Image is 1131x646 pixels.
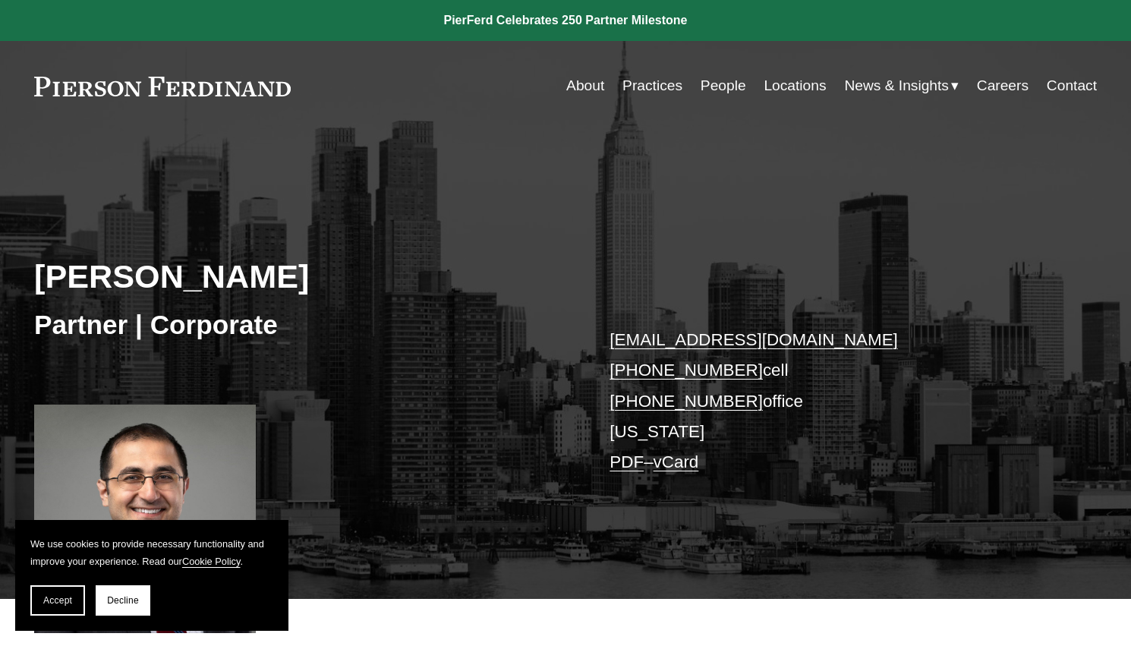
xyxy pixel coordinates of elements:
a: About [566,71,604,100]
a: vCard [654,452,699,471]
a: Contact [1047,71,1097,100]
a: [PHONE_NUMBER] [610,361,763,380]
h3: Partner | Corporate [34,308,565,342]
button: Accept [30,585,85,616]
a: People [701,71,746,100]
p: We use cookies to provide necessary functionality and improve your experience. Read our . [30,535,273,570]
h2: [PERSON_NAME] [34,257,565,296]
a: Practices [622,71,682,100]
section: Cookie banner [15,520,288,631]
a: [EMAIL_ADDRESS][DOMAIN_NAME] [610,330,897,349]
a: Locations [764,71,826,100]
a: Cookie Policy [182,556,241,567]
p: cell office [US_STATE] – [610,325,1052,478]
a: [PHONE_NUMBER] [610,392,763,411]
span: Accept [43,595,72,606]
button: Decline [96,585,150,616]
a: PDF [610,452,644,471]
a: Careers [977,71,1029,100]
a: folder dropdown [844,71,959,100]
span: News & Insights [844,73,949,99]
span: Decline [107,595,139,606]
